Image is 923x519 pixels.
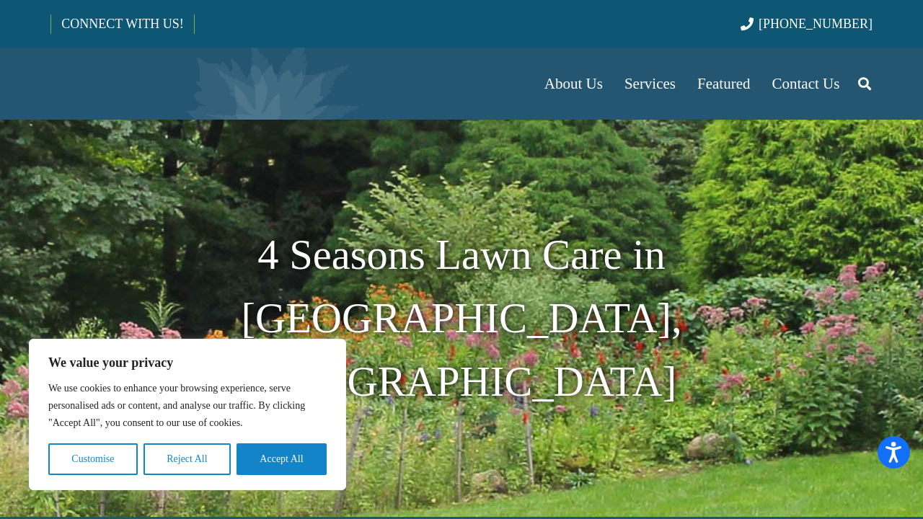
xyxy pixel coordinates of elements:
[50,55,290,112] a: Borst-Logo
[686,48,761,120] a: Featured
[51,6,193,41] a: CONNECT WITH US!
[534,48,614,120] a: About Us
[237,443,327,475] button: Accept All
[50,223,873,413] h1: 4 Seasons Lawn Care in [GEOGRAPHIC_DATA], [GEOGRAPHIC_DATA]
[624,75,676,92] span: Services
[143,443,231,475] button: Reject All
[741,17,873,31] a: [PHONE_NUMBER]
[48,443,138,475] button: Customise
[48,354,327,371] p: We value your privacy
[614,48,686,120] a: Services
[544,75,603,92] span: About Us
[759,17,873,31] span: [PHONE_NUMBER]
[29,339,346,490] div: We value your privacy
[772,75,840,92] span: Contact Us
[850,66,879,102] a: Search
[697,75,750,92] span: Featured
[761,48,851,120] a: Contact Us
[48,380,327,432] p: We use cookies to enhance your browsing experience, serve personalised ads or content, and analys...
